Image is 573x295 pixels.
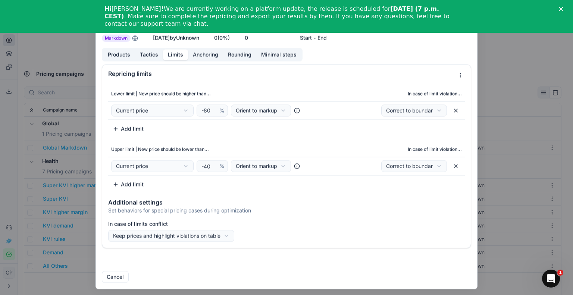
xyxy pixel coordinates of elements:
[104,5,439,20] b: [DATE] (7 p.m. CEST)
[108,178,148,190] button: Add limit
[316,142,465,157] th: In case of limit violation...
[223,49,256,60] button: Rounding
[108,199,465,205] div: Additional settings
[219,107,225,114] span: %
[542,270,560,288] iframe: Intercom live chat
[153,34,199,41] span: [DATE] by Unknown
[557,270,563,276] span: 1
[104,5,457,28] div: [PERSON_NAME] We are currently working on a platform update, the release is scheduled for . Make ...
[245,34,248,41] button: 0
[256,49,301,60] button: Minimal steps
[316,86,465,101] th: In case of limit violation...
[108,70,454,76] div: Repricing limits
[163,49,188,60] button: Limits
[219,162,225,170] span: %
[300,34,312,41] button: Start
[135,49,163,60] button: Tactics
[103,49,135,60] button: Products
[559,7,566,11] div: Close
[317,34,327,41] button: End
[313,34,316,41] span: -
[161,5,164,12] b: !
[108,86,316,101] th: Lower limit | New price should be higher than...
[108,123,148,135] button: Add limit
[214,34,230,41] a: 0(0%)
[108,142,316,157] th: Upper limit | New price should be lower than...
[108,220,465,227] label: In case of limits conflict
[102,34,131,42] span: Markdown
[188,49,223,60] button: Anchoring
[102,271,129,283] button: Cancel
[108,207,465,214] div: Set behaviors for special pricing cases during optimization
[104,5,112,12] b: Hi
